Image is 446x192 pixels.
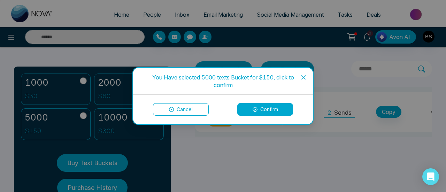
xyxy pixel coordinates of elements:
[153,103,209,116] button: Cancel
[237,103,293,116] button: Confirm
[294,68,313,87] button: Close
[422,168,439,185] div: Open Intercom Messenger
[141,74,305,89] div: You Have selected 5000 texts Bucket for $150, click to confirm
[301,75,306,80] span: close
